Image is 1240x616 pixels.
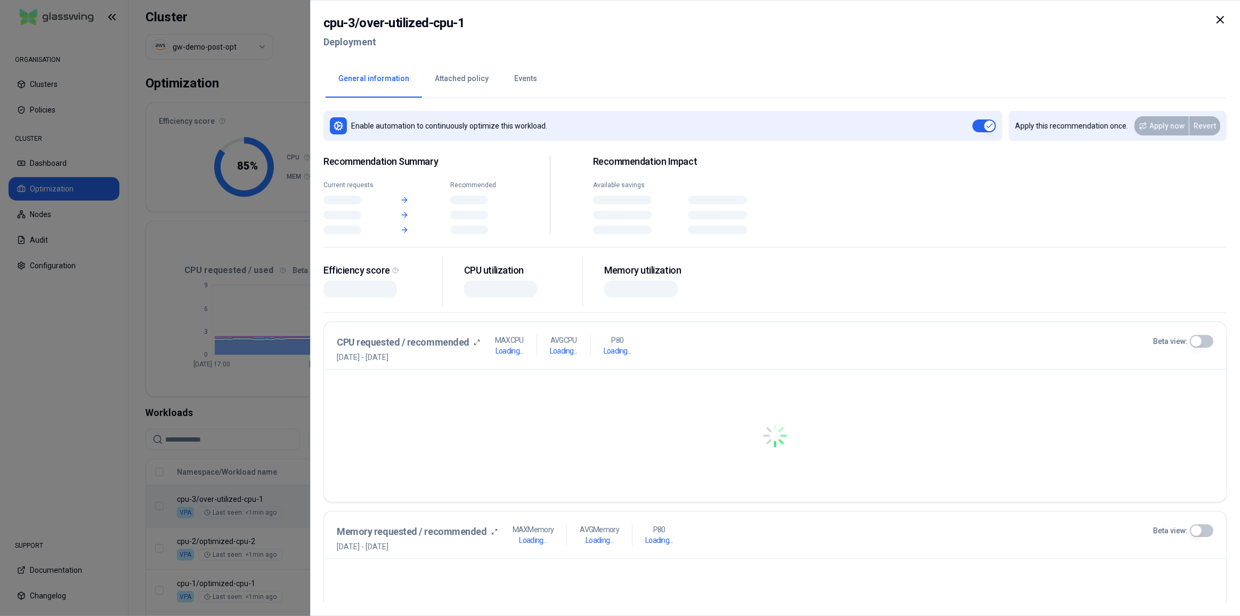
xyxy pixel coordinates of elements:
[323,181,380,189] div: Current requests
[549,346,577,356] h1: Loading...
[604,265,715,277] div: Memory utilization
[603,346,631,356] h1: Loading...
[323,33,465,52] h2: Deployment
[550,335,577,346] p: AVG CPU
[337,352,480,363] span: [DATE] - [DATE]
[422,60,501,98] button: Attached policy
[645,535,673,546] h1: Loading...
[1153,525,1188,536] label: Beta view:
[653,524,665,535] p: P80
[519,535,547,546] h1: Loading...
[1015,121,1128,131] p: Apply this recommendation once.
[323,156,507,168] span: Recommendation Summary
[351,121,547,131] p: Enable automation to continuously optimize this workload.
[326,60,422,98] button: General information
[496,346,523,356] h1: Loading...
[586,535,613,546] h1: Loading...
[495,335,524,346] p: MAX CPU
[323,265,434,277] div: Efficiency score
[337,524,487,539] h3: Memory requested / recommended
[464,265,574,277] div: CPU utilization
[512,524,554,535] p: MAX Memory
[580,524,619,535] p: AVG Memory
[611,335,623,346] p: P80
[337,541,498,552] span: [DATE] - [DATE]
[593,156,776,168] h2: Recommendation Impact
[593,181,681,189] div: Available savings
[501,60,550,98] button: Events
[323,13,465,33] h2: cpu-3 / over-utilized-cpu-1
[450,181,507,189] div: Recommended
[337,335,469,350] h3: CPU requested / recommended
[1153,336,1188,347] label: Beta view:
